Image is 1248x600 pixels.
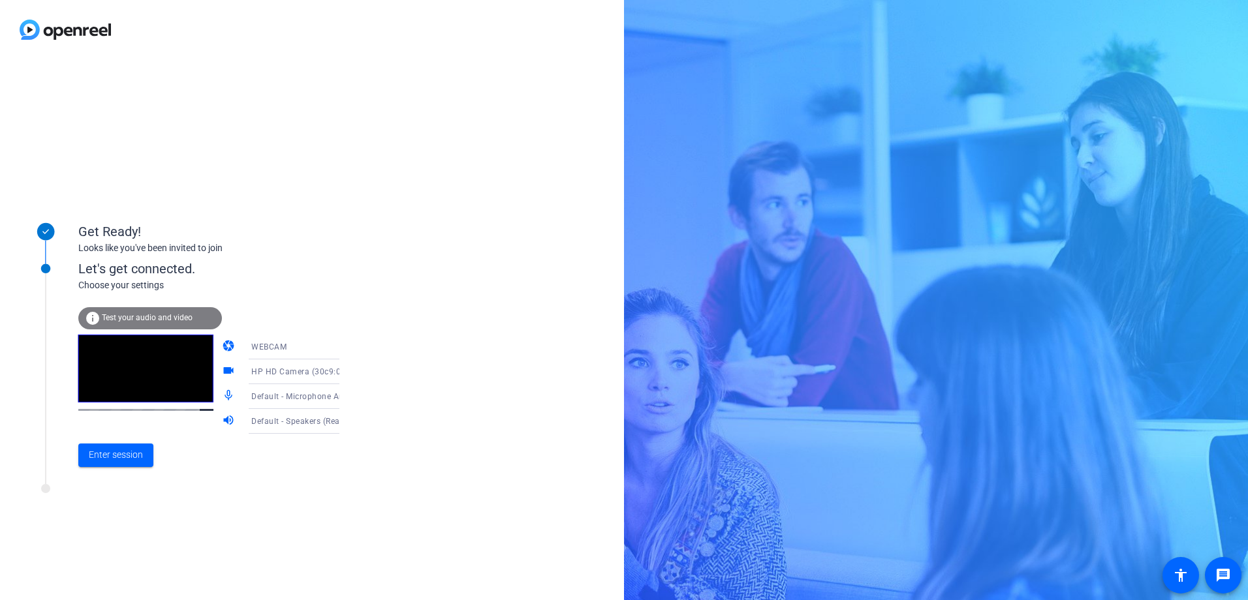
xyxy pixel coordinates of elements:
span: Enter session [89,448,143,462]
mat-icon: volume_up [222,413,238,429]
mat-icon: info [85,310,101,326]
div: Get Ready! [78,222,339,241]
div: Let's get connected. [78,259,366,278]
mat-icon: accessibility [1173,567,1189,583]
mat-icon: videocam [222,364,238,380]
div: Choose your settings [78,278,366,292]
span: Default - Microphone Array (Intel® Smart Sound Technology for Digital Microphones) [251,391,575,401]
mat-icon: camera [222,339,238,355]
span: WEBCAM [251,342,287,352]
div: Looks like you've been invited to join [78,241,339,255]
button: Enter session [78,443,153,467]
mat-icon: message [1215,567,1231,583]
span: Test your audio and video [102,313,193,322]
span: Default - Speakers (Realtek(R) Audio) [251,415,392,426]
mat-icon: mic_none [222,389,238,404]
span: HP HD Camera (30c9:000f) [251,366,356,376]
